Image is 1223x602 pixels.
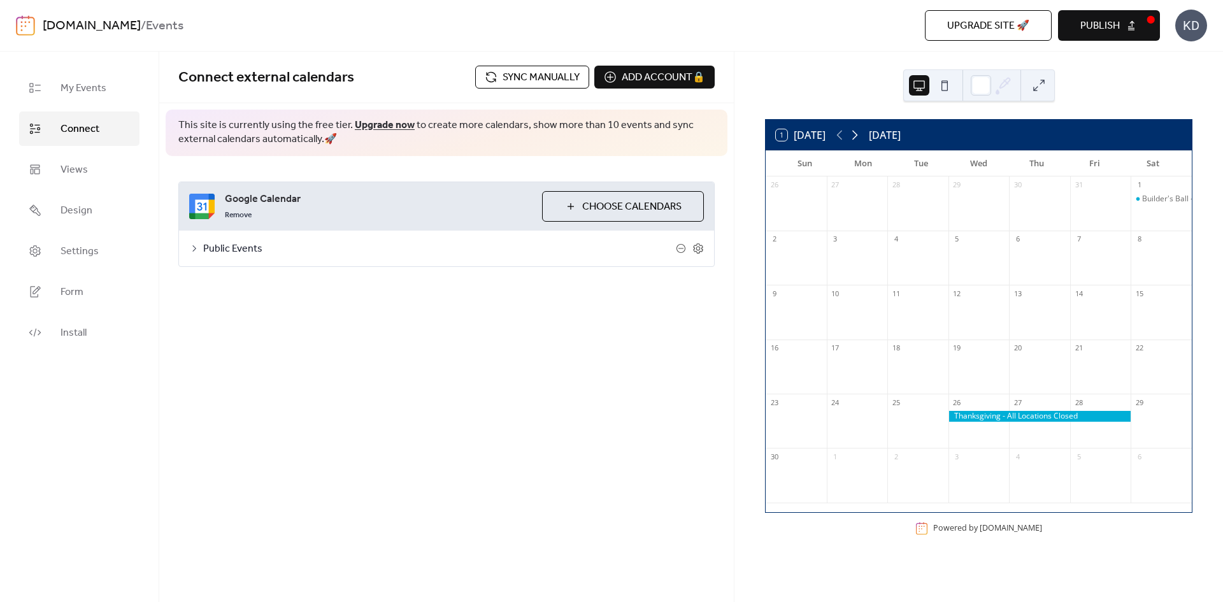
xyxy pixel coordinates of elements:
[831,398,840,407] div: 24
[1134,289,1144,298] div: 15
[869,127,901,143] div: [DATE]
[834,151,892,176] div: Mon
[952,343,962,353] div: 19
[891,398,901,407] div: 25
[178,118,715,147] span: This site is currently using the free tier. to create more calendars, show more than 10 events an...
[1134,398,1144,407] div: 29
[891,452,901,461] div: 2
[61,326,87,341] span: Install
[19,315,139,350] a: Install
[769,398,779,407] div: 23
[891,343,901,353] div: 18
[19,111,139,146] a: Connect
[1134,452,1144,461] div: 6
[189,194,215,219] img: google
[19,275,139,309] a: Form
[1074,398,1084,407] div: 28
[1074,343,1084,353] div: 21
[1074,452,1084,461] div: 5
[19,193,139,227] a: Design
[61,203,92,219] span: Design
[141,14,146,38] b: /
[948,411,1131,422] div: Thanksgiving - All Locations Closed
[776,151,834,176] div: Sun
[925,10,1052,41] button: Upgrade site 🚀
[19,234,139,268] a: Settings
[831,289,840,298] div: 10
[61,122,99,137] span: Connect
[61,244,99,259] span: Settings
[952,289,962,298] div: 12
[475,66,589,89] button: Sync manually
[582,199,682,215] span: Choose Calendars
[146,14,183,38] b: Events
[831,452,840,461] div: 1
[225,192,532,207] span: Google Calendar
[1134,343,1144,353] div: 22
[203,241,676,257] span: Public Events
[1013,289,1022,298] div: 13
[831,343,840,353] div: 17
[1013,452,1022,461] div: 4
[769,180,779,190] div: 26
[933,523,1042,534] div: Powered by
[1074,289,1084,298] div: 14
[952,398,962,407] div: 26
[891,234,901,244] div: 4
[769,289,779,298] div: 9
[542,191,704,222] button: Choose Calendars
[892,151,950,176] div: Tue
[61,285,83,300] span: Form
[831,234,840,244] div: 3
[769,452,779,461] div: 30
[831,180,840,190] div: 27
[947,18,1029,34] span: Upgrade site 🚀
[355,115,415,135] a: Upgrade now
[769,343,779,353] div: 16
[16,15,35,36] img: logo
[225,210,252,220] span: Remove
[1013,398,1022,407] div: 27
[43,14,141,38] a: [DOMAIN_NAME]
[178,64,354,92] span: Connect external calendars
[19,71,139,105] a: My Events
[891,180,901,190] div: 28
[771,126,830,144] button: 1[DATE]
[503,70,580,85] span: Sync manually
[952,452,962,461] div: 3
[891,289,901,298] div: 11
[61,81,106,96] span: My Events
[19,152,139,187] a: Views
[1013,343,1022,353] div: 20
[769,234,779,244] div: 2
[980,523,1042,534] a: [DOMAIN_NAME]
[61,162,88,178] span: Views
